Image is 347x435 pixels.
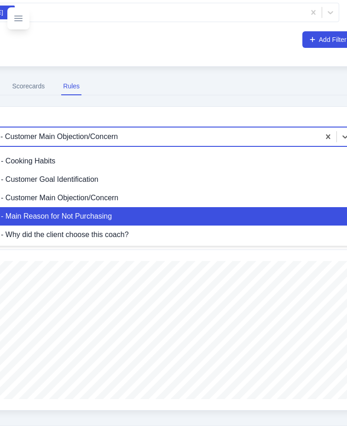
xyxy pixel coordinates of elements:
button: Rules [61,78,81,95]
button: Toggle sidebar [7,7,29,29]
div: Remove Yaritza Santiago [5,6,15,19]
button: Scorecards [10,78,46,95]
